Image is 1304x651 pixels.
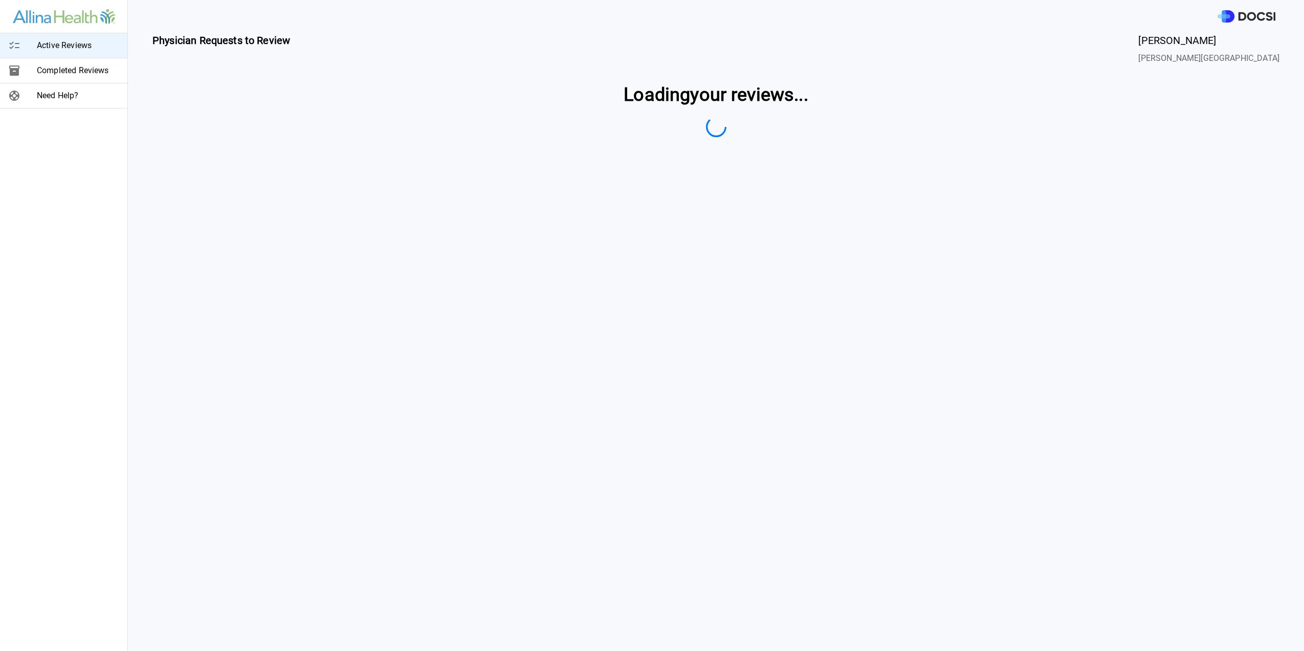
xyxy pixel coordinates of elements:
[1138,33,1279,48] span: [PERSON_NAME]
[37,90,119,102] span: Need Help?
[624,81,808,108] span: Loading your reviews ...
[37,64,119,77] span: Completed Reviews
[13,9,115,24] img: Site Logo
[152,33,290,64] span: Physician Requests to Review
[1138,52,1279,64] span: [PERSON_NAME][GEOGRAPHIC_DATA]
[37,39,119,52] span: Active Reviews
[1218,10,1275,23] img: DOCSI Logo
